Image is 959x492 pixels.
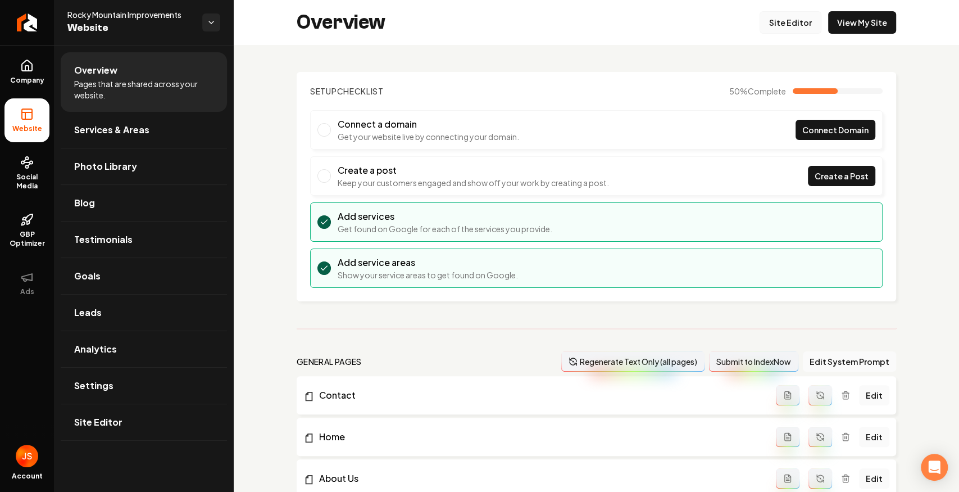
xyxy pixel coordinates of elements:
[17,13,38,31] img: Rebolt Logo
[297,356,362,367] h2: general pages
[4,173,49,191] span: Social Media
[748,86,786,96] span: Complete
[74,269,101,283] span: Goals
[16,287,39,296] span: Ads
[921,454,948,481] div: Open Intercom Messenger
[74,416,122,429] span: Site Editor
[802,124,869,136] span: Connect Domain
[859,385,889,405] a: Edit
[61,148,227,184] a: Photo Library
[74,160,137,173] span: Photo Library
[74,379,113,392] span: Settings
[776,385,799,405] button: Add admin page prompt
[338,164,609,177] h3: Create a post
[803,351,896,372] button: Edit System Prompt
[67,20,193,36] span: Website
[16,445,38,467] button: Open user button
[338,256,518,269] h3: Add service areas
[828,11,896,34] a: View My Site
[561,351,705,372] button: Regenerate Text Only (all pages)
[74,233,133,246] span: Testimonials
[61,222,227,258] a: Testimonials
[61,258,227,294] a: Goals
[4,230,49,248] span: GBP Optimizer
[61,331,227,367] a: Analytics
[859,427,889,447] a: Edit
[776,427,799,447] button: Add admin page prompt
[16,445,38,467] img: James Shamoun
[61,404,227,440] a: Site Editor
[808,166,875,186] a: Create a Post
[4,50,49,94] a: Company
[815,170,869,182] span: Create a Post
[303,389,776,402] a: Contact
[297,11,385,34] h2: Overview
[729,85,786,97] span: 50 %
[303,472,776,485] a: About Us
[74,123,149,137] span: Services & Areas
[776,468,799,489] button: Add admin page prompt
[859,468,889,489] a: Edit
[61,295,227,331] a: Leads
[709,351,798,372] button: Submit to IndexNow
[8,124,47,133] span: Website
[303,430,776,444] a: Home
[338,177,609,188] p: Keep your customers engaged and show off your work by creating a post.
[760,11,821,34] a: Site Editor
[61,185,227,221] a: Blog
[6,76,49,85] span: Company
[12,472,43,481] span: Account
[61,368,227,404] a: Settings
[4,147,49,200] a: Social Media
[310,85,384,97] h2: Checklist
[74,306,102,319] span: Leads
[338,131,519,142] p: Get your website live by connecting your domain.
[74,64,117,77] span: Overview
[74,342,117,356] span: Analytics
[4,204,49,257] a: GBP Optimizer
[310,86,337,96] span: Setup
[338,269,518,281] p: Show your service areas to get found on Google.
[67,9,193,20] span: Rocky Mountain Improvements
[338,118,519,131] h3: Connect a domain
[4,261,49,305] button: Ads
[338,223,552,234] p: Get found on Google for each of the services you provide.
[796,120,875,140] a: Connect Domain
[74,78,213,101] span: Pages that are shared across your website.
[61,112,227,148] a: Services & Areas
[74,196,95,210] span: Blog
[338,210,552,223] h3: Add services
